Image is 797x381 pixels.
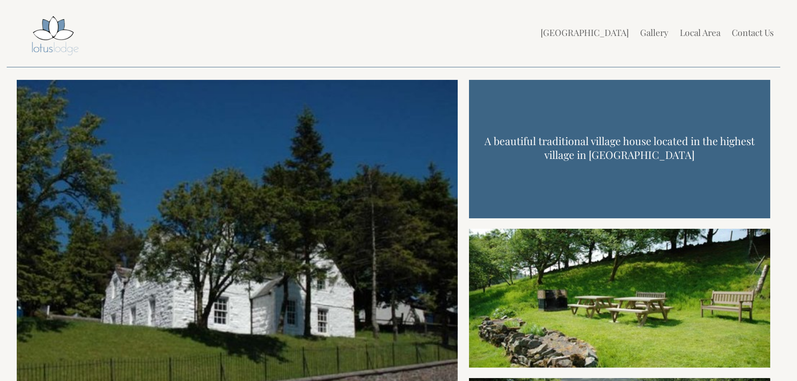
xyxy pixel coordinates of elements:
img: DSC_9917.original.full.jpg [469,229,770,377]
img: Lotus Lodge [12,13,95,59]
a: Gallery [640,26,669,38]
a: Contact Us [732,26,774,38]
a: Local Area [680,26,720,38]
a: [GEOGRAPHIC_DATA] [541,26,629,38]
h1: A beautiful traditional village house located in the highest village in [GEOGRAPHIC_DATA] [472,134,767,161]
